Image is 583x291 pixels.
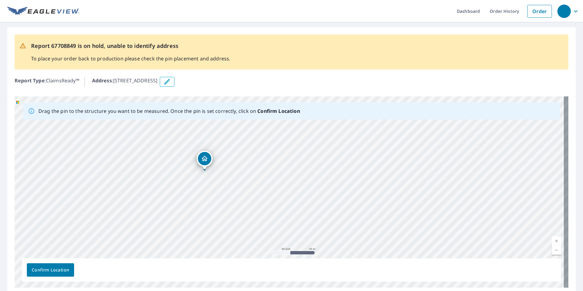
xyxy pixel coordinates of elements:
[7,7,79,16] img: EV Logo
[31,42,230,50] p: Report 67708849 is on hold, unable to identify address
[15,77,80,87] p: : ClaimsReady™
[552,236,561,246] a: Current Level 19, Zoom In
[92,77,158,87] p: : [STREET_ADDRESS]
[32,266,69,274] span: Confirm Location
[27,263,74,277] button: Confirm Location
[92,77,112,84] b: Address
[257,108,300,114] b: Confirm Location
[15,77,45,84] b: Report Type
[38,107,300,115] p: Drag the pin to the structure you want to be measured. Once the pin is set correctly, click on
[552,246,561,255] a: Current Level 19, Zoom Out
[527,5,552,18] a: Order
[197,151,213,170] div: Dropped pin, building 1, Residential property, 4 Cr 239 Afton, TX 79220
[31,55,230,62] p: To place your order back to production please check the pin placement and address.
